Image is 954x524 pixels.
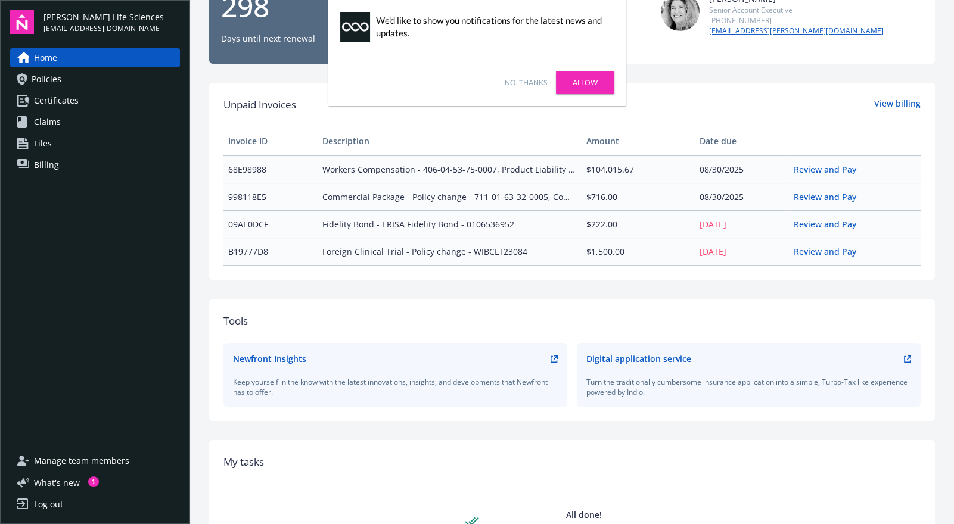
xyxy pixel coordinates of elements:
div: Newfront Insights [233,353,306,365]
th: Date due [695,127,789,155]
td: 08/30/2025 [695,183,789,210]
div: [PHONE_NUMBER] [709,15,884,26]
button: What's new1 [10,476,99,489]
a: Claims [10,113,180,132]
span: Foreign Clinical Trial - Policy change - WIBCLT23084 [322,245,577,258]
div: My tasks [223,454,921,470]
img: navigator-logo.svg [10,10,34,34]
span: Manage team members [34,451,129,470]
td: $716.00 [582,183,695,210]
td: 09AE0DCF [223,210,318,238]
td: $1,500.00 [582,238,695,265]
a: Review and Pay [794,219,866,230]
span: Certificates [34,91,79,110]
a: View billing [874,97,921,113]
a: Review and Pay [794,246,866,257]
td: B19777D8 [223,238,318,265]
span: Files [34,134,52,153]
a: Home [10,48,180,67]
div: Digital application service [586,353,691,365]
span: Fidelity Bond - ERISA Fidelity Bond - 0106536952 [322,218,577,230]
td: [DATE] [695,210,789,238]
a: Billing [10,155,180,174]
div: Keep yourself in the know with the latest innovations, insights, and developments that Newfront h... [233,377,558,397]
th: Description [318,127,582,155]
span: [EMAIL_ADDRESS][DOMAIN_NAME] [43,23,164,34]
span: Claims [34,113,61,132]
span: Home [34,48,57,67]
td: $104,015.67 [582,155,695,183]
a: Certificates [10,91,180,110]
a: No, thanks [505,77,547,88]
td: 68E98988 [223,155,318,183]
span: Unpaid Invoices [223,97,296,113]
th: Amount [582,127,695,155]
div: We'd like to show you notifications for the latest news and updates. [376,14,608,39]
div: All done! [489,509,679,521]
a: Review and Pay [794,191,866,202]
div: Tools [223,313,921,329]
a: [EMAIL_ADDRESS][PERSON_NAME][DOMAIN_NAME] [709,26,884,36]
td: $222.00 [582,210,695,238]
span: Billing [34,155,59,174]
div: Days until next renewal [221,33,315,45]
button: [PERSON_NAME] Life Sciences[EMAIL_ADDRESS][DOMAIN_NAME] [43,10,180,34]
a: Manage team members [10,451,180,470]
span: What ' s new [34,476,80,489]
a: Policies [10,70,180,89]
span: Workers Compensation - 406-04-53-75-0007, Product Liability - N25CA380104, Commercial Package - 7... [322,163,577,176]
span: [PERSON_NAME] Life Sciences [43,11,164,23]
div: 1 [88,476,99,487]
a: Allow [556,71,614,94]
td: 08/30/2025 [695,155,789,183]
td: [DATE] [695,238,789,265]
td: 998118E5 [223,183,318,210]
th: Invoice ID [223,127,318,155]
a: Files [10,134,180,153]
span: Commercial Package - Policy change - 711-01-63-32-0005, Commercial Package - Policy change - 711-... [322,191,577,203]
span: Policies [32,70,61,89]
div: Senior Account Executive [709,5,884,15]
div: Log out [34,495,63,514]
a: Review and Pay [794,164,866,175]
div: Turn the traditionally cumbersome insurance application into a simple, Turbo-Tax like experience ... [586,377,911,397]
